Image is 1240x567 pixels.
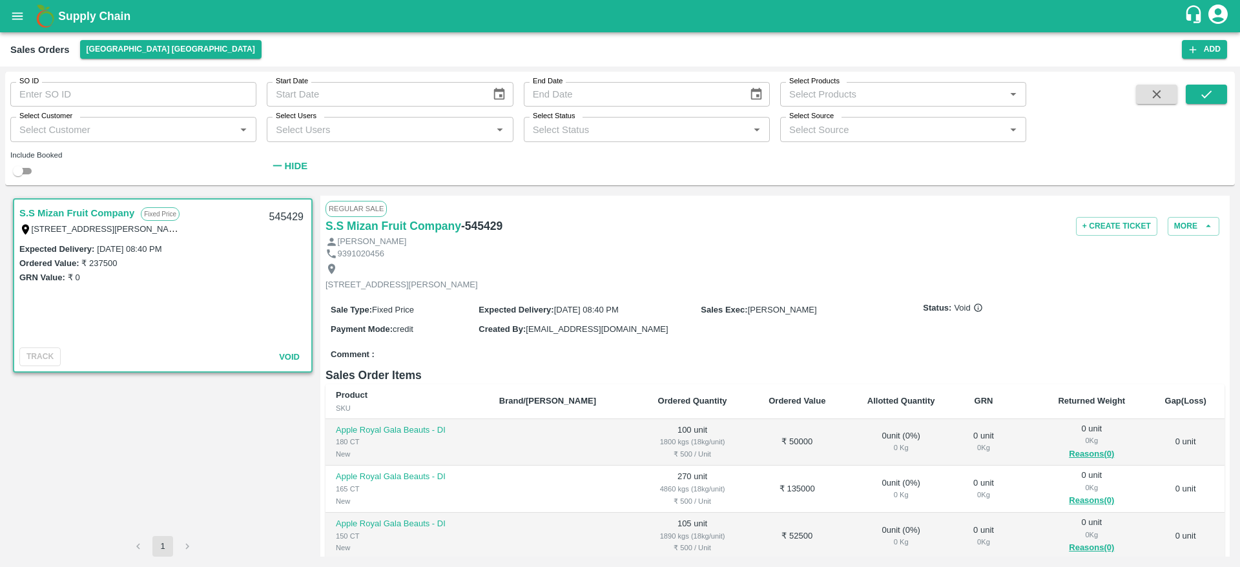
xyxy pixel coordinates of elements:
[1047,493,1136,508] button: Reasons(0)
[19,111,72,121] label: Select Customer
[393,324,413,334] span: credit
[336,424,479,437] p: Apple Royal Gala Beauts - DI
[336,495,479,507] div: New
[285,161,307,171] strong: Hide
[331,305,372,314] label: Sale Type :
[528,121,745,138] input: Select Status
[499,396,596,406] b: Brand/[PERSON_NAME]
[856,442,946,453] div: 0 Kg
[336,518,479,530] p: Apple Royal Gala Beauts - DI
[1146,513,1224,560] td: 0 unit
[967,536,1000,548] div: 0 Kg
[1047,423,1136,462] div: 0 unit
[533,76,563,87] label: End Date
[1182,40,1227,59] button: Add
[1047,447,1136,462] button: Reasons(0)
[646,530,738,542] div: 1890 kgs (18kg/unit)
[81,258,117,268] label: ₹ 237500
[479,324,526,334] label: Created By :
[279,352,300,362] span: Void
[533,111,575,121] label: Select Status
[19,244,94,254] label: Expected Delivery :
[19,258,79,268] label: Ordered Value:
[1168,217,1219,236] button: More
[1206,3,1230,30] div: account of current user
[636,419,749,466] td: 100 unit
[80,40,262,59] button: Select DC
[19,205,134,222] a: S.S Mizan Fruit Company
[967,524,1000,548] div: 0 unit
[975,396,993,406] b: GRN
[856,536,946,548] div: 0 Kg
[336,542,479,553] div: New
[336,483,479,495] div: 165 CT
[336,390,367,400] b: Product
[636,466,749,513] td: 270 unit
[10,82,256,107] input: Enter SO ID
[967,430,1000,454] div: 0 unit
[325,279,478,291] p: [STREET_ADDRESS][PERSON_NAME]
[1146,419,1224,466] td: 0 unit
[646,483,738,495] div: 4860 kgs (18kg/unit)
[19,76,39,87] label: SO ID
[372,305,414,314] span: Fixed Price
[141,207,180,221] p: Fixed Price
[749,419,846,466] td: ₹ 50000
[325,201,387,216] span: Regular Sale
[271,121,488,138] input: Select Users
[1076,217,1157,236] button: + Create Ticket
[784,121,1001,138] input: Select Source
[1047,517,1136,555] div: 0 unit
[1005,86,1022,103] button: Open
[1047,435,1136,446] div: 0 Kg
[68,273,80,282] label: ₹ 0
[461,217,502,235] h6: - 545429
[1047,541,1136,555] button: Reasons(0)
[336,436,479,448] div: 180 CT
[789,111,834,121] label: Select Source
[923,302,951,314] label: Status:
[3,1,32,31] button: open drawer
[769,396,825,406] b: Ordered Value
[526,324,668,334] span: [EMAIL_ADDRESS][DOMAIN_NAME]
[152,536,173,557] button: page 1
[336,448,479,460] div: New
[32,3,58,29] img: logo
[10,41,70,58] div: Sales Orders
[1005,121,1022,138] button: Open
[749,513,846,560] td: ₹ 52500
[491,121,508,138] button: Open
[967,477,1000,501] div: 0 unit
[856,524,946,548] div: 0 unit ( 0 %)
[749,121,765,138] button: Open
[856,477,946,501] div: 0 unit ( 0 %)
[749,466,846,513] td: ₹ 135000
[58,10,130,23] b: Supply Chain
[856,430,946,454] div: 0 unit ( 0 %)
[784,86,1001,103] input: Select Products
[276,76,308,87] label: Start Date
[331,349,375,361] label: Comment :
[1165,396,1206,406] b: Gap(Loss)
[336,471,479,483] p: Apple Royal Gala Beauts - DI
[331,324,393,334] label: Payment Mode :
[267,155,311,177] button: Hide
[97,244,161,254] label: [DATE] 08:40 PM
[701,305,747,314] label: Sales Exec :
[1047,482,1136,493] div: 0 Kg
[235,121,252,138] button: Open
[336,402,479,414] div: SKU
[338,236,407,248] p: [PERSON_NAME]
[479,305,553,314] label: Expected Delivery :
[967,489,1000,500] div: 0 Kg
[646,542,738,553] div: ₹ 500 / Unit
[1146,466,1224,513] td: 0 unit
[262,202,311,232] div: 545429
[1047,529,1136,541] div: 0 Kg
[126,536,200,557] nav: pagination navigation
[744,82,769,107] button: Choose date
[867,396,935,406] b: Allotted Quantity
[267,82,482,107] input: Start Date
[646,495,738,507] div: ₹ 500 / Unit
[524,82,739,107] input: End Date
